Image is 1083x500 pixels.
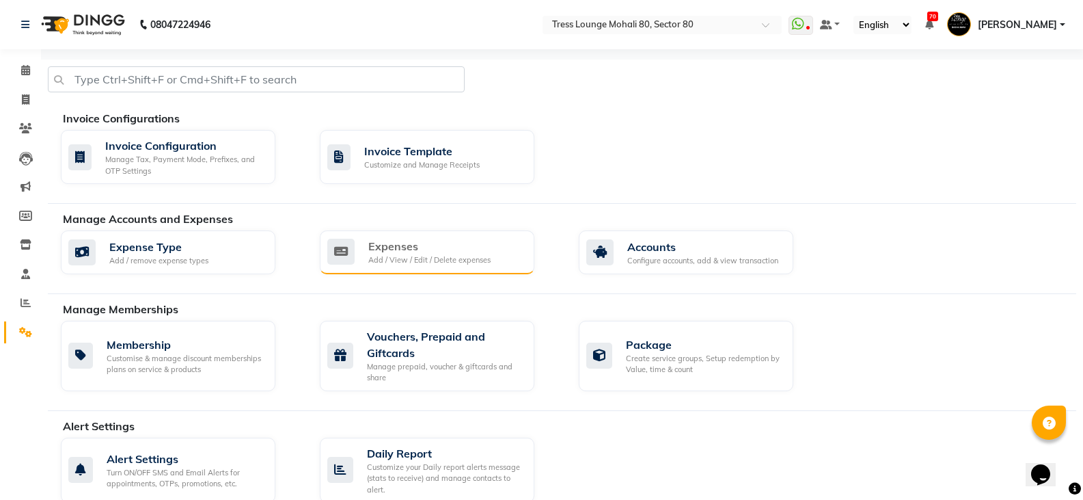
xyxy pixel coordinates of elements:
[105,154,264,176] div: Manage Tax, Payment Mode, Prefixes, and OTP Settings
[364,143,480,159] div: Invoice Template
[107,337,264,353] div: Membership
[626,353,782,376] div: Create service groups, Setup redemption by Value, time & count
[367,328,523,361] div: Vouchers, Prepaid and Giftcards
[150,5,210,44] b: 08047224946
[35,5,128,44] img: logo
[367,361,523,384] div: Manage prepaid, voucher & giftcards and share
[626,337,782,353] div: Package
[107,353,264,376] div: Customise & manage discount memberships plans on service & products
[61,130,299,184] a: Invoice ConfigurationManage Tax, Payment Mode, Prefixes, and OTP Settings
[367,445,523,462] div: Daily Report
[320,130,558,184] a: Invoice TemplateCustomize and Manage Receipts
[61,321,299,391] a: MembershipCustomise & manage discount memberships plans on service & products
[105,137,264,154] div: Invoice Configuration
[368,254,491,266] div: Add / View / Edit / Delete expenses
[320,231,558,274] a: ExpensesAdd / View / Edit / Delete expenses
[978,18,1057,32] span: [PERSON_NAME]
[947,12,971,36] img: Pardeep
[1026,445,1069,486] iframe: chat widget
[579,231,817,274] a: AccountsConfigure accounts, add & view transaction
[107,451,264,467] div: Alert Settings
[367,462,523,496] div: Customize your Daily report alerts message (stats to receive) and manage contacts to alert.
[48,66,465,92] input: Type Ctrl+Shift+F or Cmd+Shift+F to search
[627,239,778,255] div: Accounts
[927,12,938,21] span: 70
[61,231,299,274] a: Expense TypeAdd / remove expense types
[368,238,491,254] div: Expenses
[579,321,817,391] a: PackageCreate service groups, Setup redemption by Value, time & count
[109,255,208,267] div: Add / remove expense types
[364,159,480,171] div: Customize and Manage Receipts
[109,239,208,255] div: Expense Type
[107,467,264,490] div: Turn ON/OFF SMS and Email Alerts for appointments, OTPs, promotions, etc.
[320,321,558,391] a: Vouchers, Prepaid and GiftcardsManage prepaid, voucher & giftcards and share
[627,255,778,267] div: Configure accounts, add & view transaction
[925,18,933,31] a: 70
